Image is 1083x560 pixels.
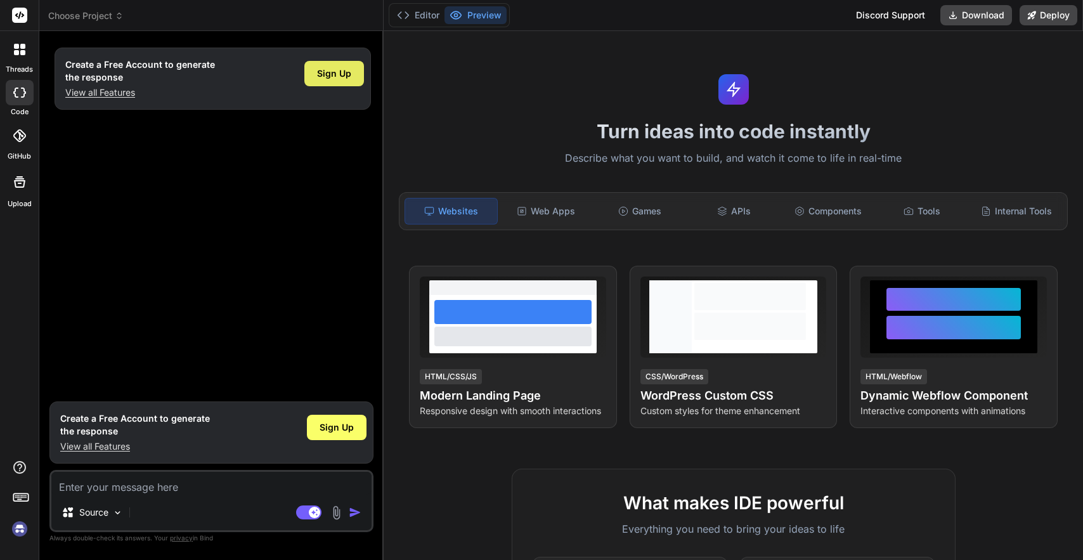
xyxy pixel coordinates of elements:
div: Tools [876,198,968,225]
div: HTML/Webflow [860,369,927,384]
p: Always double-check its answers. Your in Bind [49,532,373,544]
span: Sign Up [317,67,351,80]
div: APIs [688,198,779,225]
div: CSS/WordPress [640,369,708,384]
div: Games [594,198,685,225]
p: View all Features [60,440,210,453]
img: attachment [329,505,344,520]
div: Websites [405,198,497,225]
div: HTML/CSS/JS [420,369,482,384]
span: Sign Up [320,421,354,434]
h4: Modern Landing Page [420,387,606,405]
h4: WordPress Custom CSS [640,387,827,405]
label: GitHub [8,151,31,162]
label: code [11,107,29,117]
button: Editor [392,6,444,24]
span: Choose Project [48,10,124,22]
button: Download [940,5,1012,25]
img: signin [9,518,30,540]
img: icon [349,506,361,519]
div: Internal Tools [971,198,1062,225]
p: Everything you need to bring your ideas to life [533,521,935,537]
p: Source [79,506,108,519]
p: Responsive design with smooth interactions [420,405,606,417]
h1: Turn ideas into code instantly [391,120,1075,143]
label: Upload [8,199,32,209]
p: Interactive components with animations [860,405,1047,417]
h4: Dynamic Webflow Component [860,387,1047,405]
p: View all Features [65,86,215,99]
button: Deploy [1020,5,1077,25]
h1: Create a Free Account to generate the response [65,58,215,84]
div: Components [782,198,874,225]
button: Preview [444,6,507,24]
p: Custom styles for theme enhancement [640,405,827,417]
label: threads [6,64,33,75]
span: privacy [170,534,193,542]
div: Discord Support [848,5,933,25]
h2: What makes IDE powerful [533,490,935,516]
div: Web Apps [500,198,592,225]
p: Describe what you want to build, and watch it come to life in real-time [391,150,1075,167]
img: Pick Models [112,507,123,518]
h1: Create a Free Account to generate the response [60,412,210,438]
